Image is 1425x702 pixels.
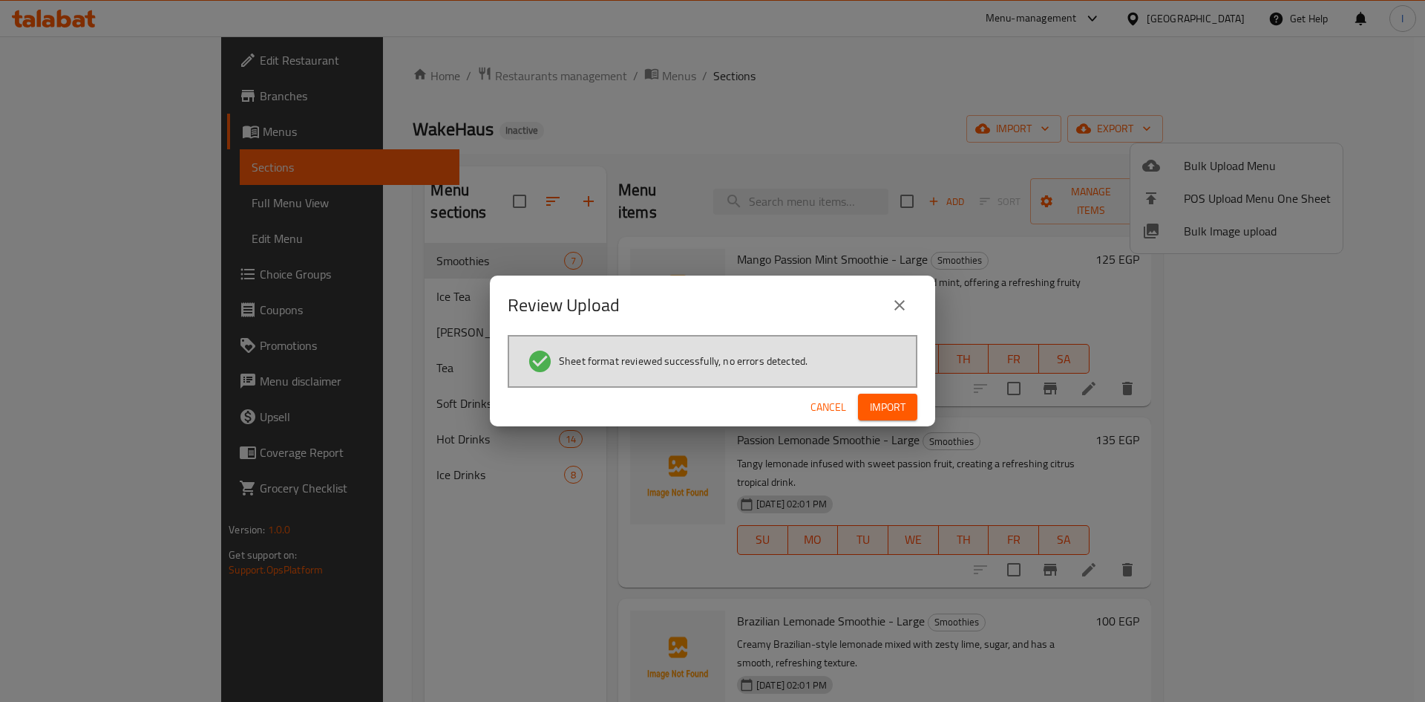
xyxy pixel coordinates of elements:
button: Cancel [805,394,852,421]
button: close [882,287,917,323]
span: Cancel [810,398,846,417]
h2: Review Upload [508,293,620,317]
button: Import [858,394,917,421]
span: Import [870,398,905,417]
span: Sheet format reviewed successfully, no errors detected. [559,354,807,368]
